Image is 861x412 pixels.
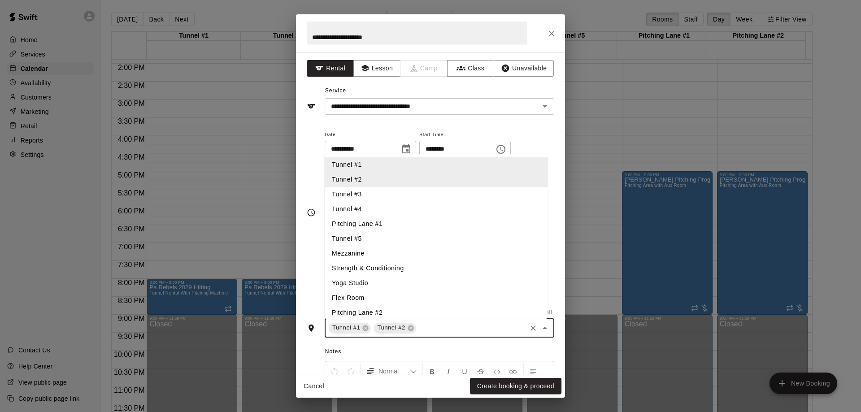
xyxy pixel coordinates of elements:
button: Format Underline [457,363,472,379]
button: Unavailable [494,60,554,77]
li: Tunnel #2 [325,172,548,187]
button: Format Bold [425,363,440,379]
svg: Rooms [307,324,316,333]
span: Date [325,129,416,141]
button: Create booking & proceed [470,378,561,395]
span: Tunnel #1 [329,323,364,332]
button: Clear [527,322,539,334]
button: Class [447,60,494,77]
li: Tunnel #3 [325,187,548,202]
span: Normal [378,367,410,376]
button: Undo [327,363,342,379]
button: Insert Code [489,363,504,379]
button: Formatting Options [362,363,421,379]
li: Pitching Lane #1 [325,217,548,231]
button: Redo [343,363,358,379]
span: Notes [325,345,554,359]
li: Yoga Studio [325,276,548,291]
span: Start Time [419,129,511,141]
button: Close [539,322,551,334]
li: Tunnel #5 [325,231,548,246]
button: Open [539,100,551,113]
li: Tunnel #1 [325,157,548,172]
button: Insert Link [505,363,521,379]
button: Cancel [300,378,328,395]
li: Pitching Lane #2 [325,305,548,320]
div: Tunnel #1 [329,323,371,334]
button: Close [544,26,560,42]
span: Tunnel #2 [374,323,409,332]
li: Flex Room [325,291,548,305]
button: Format Italics [441,363,456,379]
div: Tunnel #2 [374,323,416,334]
button: Choose time, selected time is 9:00 PM [492,140,510,158]
button: Format Strikethrough [473,363,488,379]
button: Lesson [353,60,400,77]
li: Strength & Conditioning [325,261,548,276]
button: Choose date, selected date is Dec 4, 2025 [397,140,415,158]
li: Tunnel #4 [325,202,548,217]
span: Camps can only be created in the Services page [400,60,448,77]
button: Left Align [526,363,541,379]
svg: Service [307,102,316,111]
li: Mezzanine [325,246,548,261]
svg: Timing [307,208,316,217]
button: Rental [307,60,354,77]
span: Service [325,87,346,94]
